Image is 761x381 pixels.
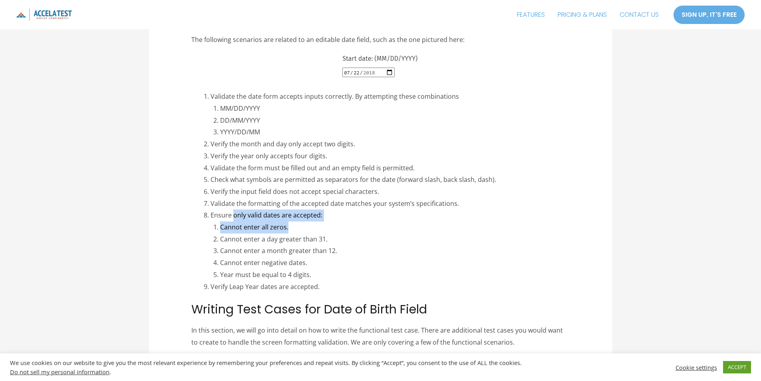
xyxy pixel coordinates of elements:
li: Validate the form must be filled out and an empty field is permitted. [211,162,570,174]
img: icon [16,8,72,21]
li: Cannot enter negative dates. [220,257,570,269]
li: MM/DD/YYYY [220,103,570,115]
a: Do not sell my personal information [10,368,109,376]
a: ACCEPT [723,361,751,373]
img: Test Cases for Date of Birth Field [336,52,425,84]
a: SIGN UP, IT'S FREE [673,5,745,24]
li: DD/MM/YYYY [220,115,570,127]
li: Cannot enter a day greater than 31. [220,233,570,245]
li: Verify the month and day only accept two digits. [211,138,570,150]
li: Year must be equal to 4 digits. [220,269,570,281]
li: Check what symbols are permitted as separators for the date (forward slash, back slash, dash). [211,174,570,186]
div: We use cookies on our website to give you the most relevant experience by remembering your prefer... [10,359,529,375]
li: Ensure only valid dates are accepted: [211,209,570,281]
a: PRICING & PLANS [551,5,613,25]
li: YYYY/DD/MM [220,126,570,138]
li: Validate the date form accepts inputs correctly. By attempting these combinations [211,91,570,138]
li: Validate the formatting of the accepted date matches your system’s specifications. [211,198,570,210]
li: Verify the input field does not accept special characters. [211,186,570,198]
li: Verify the year only accepts four digits. [211,150,570,162]
p: In this section, we will go into detail on how to write the functional test case. There are addit... [191,325,570,348]
span: Writing Test Cases for Date of Birth Field [191,301,427,318]
li: Verify Leap Year dates are accepted. [211,281,570,293]
a: CONTACT US [613,5,665,25]
li: Cannot enter all zeros. [220,221,570,233]
li: Cannot enter a month greater than 12. [220,245,570,257]
div: . [10,368,529,375]
nav: Site Navigation [511,5,665,25]
a: FEATURES [511,5,551,25]
a: Cookie settings [676,364,717,371]
p: The following scenarios are related to an editable date field, such as the one pictured here: [191,34,570,46]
